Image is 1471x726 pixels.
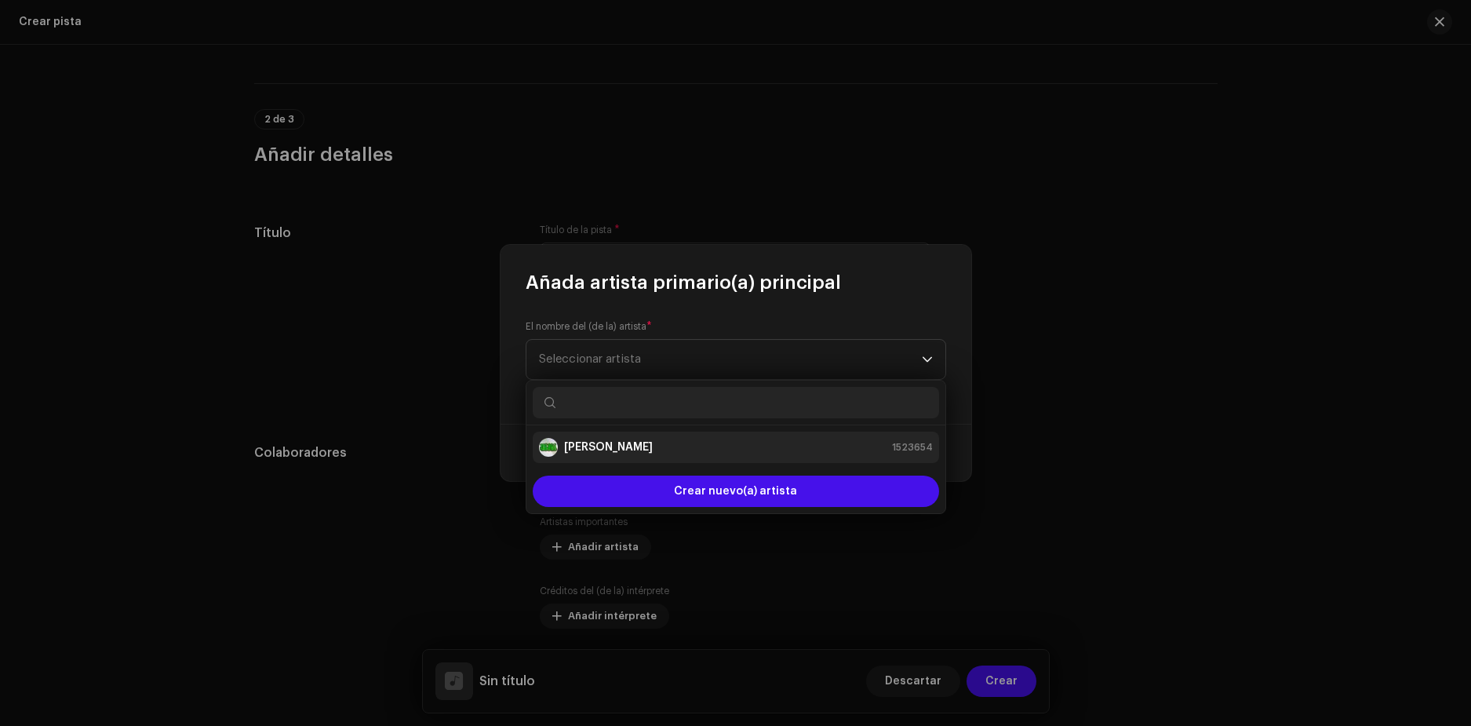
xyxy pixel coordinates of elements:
[539,353,641,365] span: Seleccionar artista
[539,438,558,457] img: 61b66785-df54-48db-843d-dbc41fda457b
[526,425,945,469] ul: Option List
[922,340,933,379] div: dropdown trigger
[564,440,653,455] strong: [PERSON_NAME]
[892,440,933,455] span: 1523654
[674,476,797,507] span: Crear nuevo(a) artista
[526,320,652,333] label: El nombre del (de la) artista
[539,340,922,379] span: Seleccionar artista
[533,432,939,463] li: jimi
[526,270,841,295] span: Añada artista primario(a) principal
